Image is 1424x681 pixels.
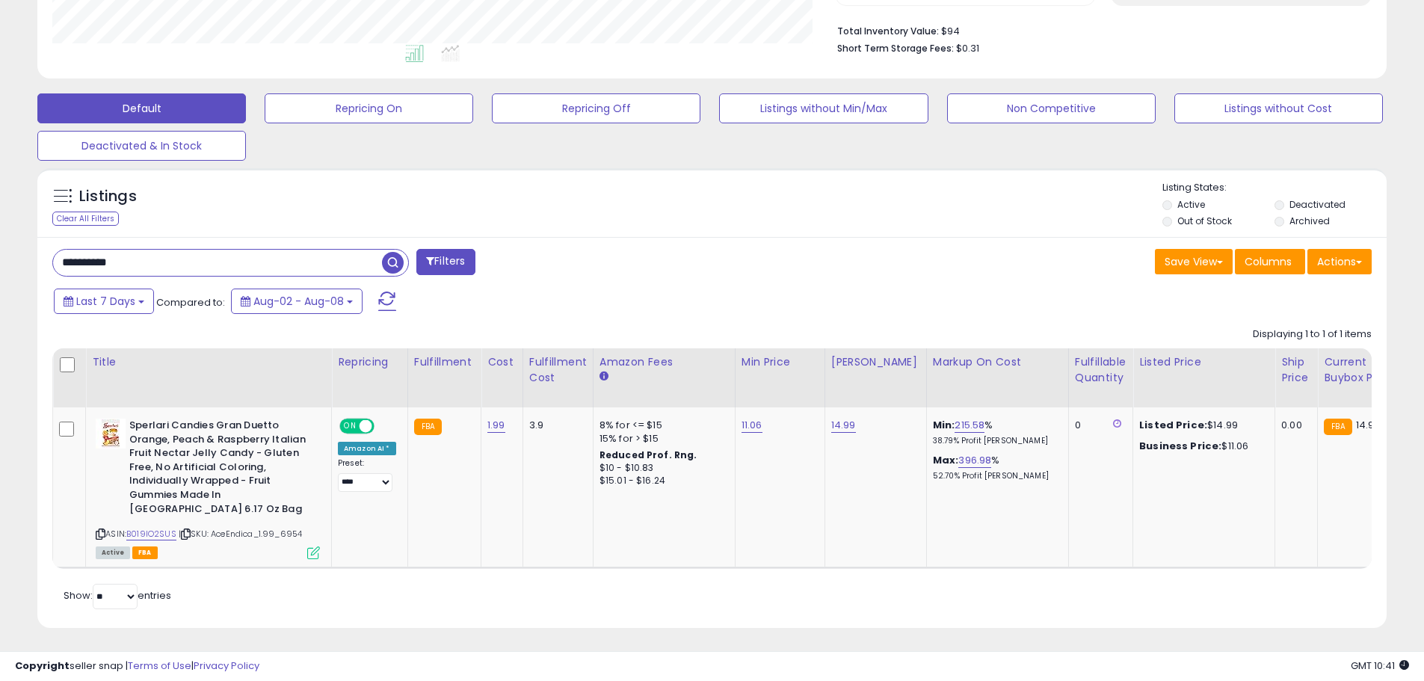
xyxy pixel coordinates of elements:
div: Clear All Filters [52,212,119,226]
a: 215.58 [955,418,984,433]
span: OFF [372,420,396,433]
h5: Listings [79,186,137,207]
small: Amazon Fees. [600,370,608,383]
div: 8% for <= $15 [600,419,724,432]
p: 38.79% Profit [PERSON_NAME] [933,436,1057,446]
button: Repricing Off [492,93,700,123]
div: Title [92,354,325,370]
span: 14.99 [1356,418,1381,432]
span: Show: entries [64,588,171,603]
p: 52.70% Profit [PERSON_NAME] [933,471,1057,481]
button: Repricing On [265,93,473,123]
button: Listings without Cost [1174,93,1383,123]
button: Filters [416,249,475,275]
a: Privacy Policy [194,659,259,673]
div: Amazon Fees [600,354,729,370]
div: 3.9 [529,419,582,432]
p: Listing States: [1162,181,1387,195]
strong: Copyright [15,659,70,673]
div: % [933,454,1057,481]
div: Min Price [742,354,819,370]
div: Listed Price [1139,354,1269,370]
a: Terms of Use [128,659,191,673]
div: Cost [487,354,517,370]
div: [PERSON_NAME] [831,354,920,370]
label: Active [1177,198,1205,211]
b: Business Price: [1139,439,1221,453]
div: $11.06 [1139,440,1263,453]
button: Actions [1307,249,1372,274]
span: Columns [1245,254,1292,269]
span: ON [341,420,360,433]
div: Amazon AI * [338,442,396,455]
span: FBA [132,546,158,559]
a: 396.98 [958,453,991,468]
b: Total Inventory Value: [837,25,939,37]
div: Fulfillable Quantity [1075,354,1126,386]
span: 2025-08-16 10:41 GMT [1351,659,1409,673]
button: Aug-02 - Aug-08 [231,289,363,314]
div: Ship Price [1281,354,1311,386]
div: 0 [1075,419,1121,432]
button: Default [37,93,246,123]
label: Archived [1289,215,1330,227]
div: $14.99 [1139,419,1263,432]
div: Markup on Cost [933,354,1062,370]
button: Columns [1235,249,1305,274]
div: Current Buybox Price [1324,354,1401,386]
button: Listings without Min/Max [719,93,928,123]
div: Preset: [338,458,396,492]
small: FBA [414,419,442,435]
div: seller snap | | [15,659,259,674]
a: 1.99 [487,418,505,433]
span: Last 7 Days [76,294,135,309]
a: 14.99 [831,418,856,433]
div: Displaying 1 to 1 of 1 items [1253,327,1372,342]
button: Last 7 Days [54,289,154,314]
div: $10 - $10.83 [600,462,724,475]
div: Repricing [338,354,401,370]
small: FBA [1324,419,1351,435]
div: ASIN: [96,419,320,558]
label: Out of Stock [1177,215,1232,227]
button: Deactivated & In Stock [37,131,246,161]
th: The percentage added to the cost of goods (COGS) that forms the calculator for Min & Max prices. [926,348,1068,407]
div: $15.01 - $16.24 [600,475,724,487]
b: Reduced Prof. Rng. [600,449,697,461]
b: Listed Price: [1139,418,1207,432]
span: Aug-02 - Aug-08 [253,294,344,309]
b: Max: [933,453,959,467]
a: B019IO2SUS [126,528,176,540]
b: Min: [933,418,955,432]
div: 0.00 [1281,419,1306,432]
a: 11.06 [742,418,762,433]
b: Short Term Storage Fees: [837,42,954,55]
img: 51GF+Z-vCIL._SL40_.jpg [96,419,126,449]
button: Save View [1155,249,1233,274]
span: Compared to: [156,295,225,309]
div: Fulfillment Cost [529,354,587,386]
span: | SKU: AceEndica_1.99_6954 [179,528,302,540]
span: All listings currently available for purchase on Amazon [96,546,130,559]
span: $0.31 [956,41,979,55]
div: % [933,419,1057,446]
button: Non Competitive [947,93,1156,123]
div: Fulfillment [414,354,475,370]
div: 15% for > $15 [600,432,724,446]
b: Sperlari Candies Gran Duetto Orange, Peach & Raspberry Italian Fruit Nectar Jelly Candy - Gluten ... [129,419,311,520]
li: $94 [837,21,1360,39]
label: Deactivated [1289,198,1346,211]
